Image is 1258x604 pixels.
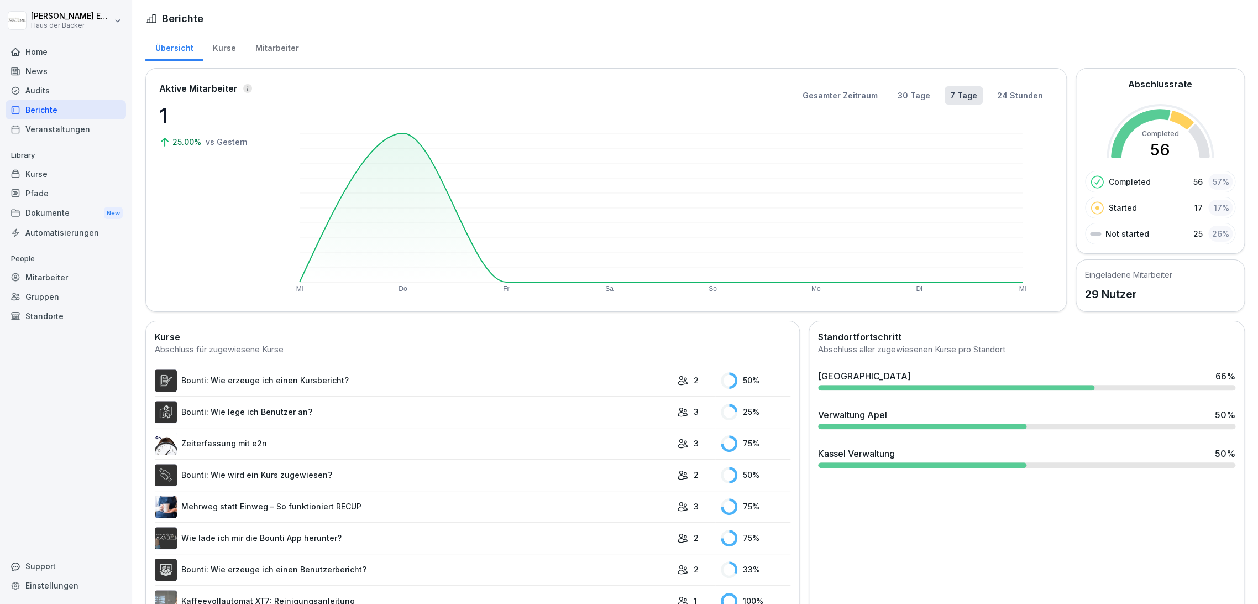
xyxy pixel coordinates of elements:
p: Aktive Mitarbeiter [159,82,238,95]
a: Einstellungen [6,576,126,595]
text: So [709,285,717,293]
img: h0ir0warzjvm1vzjfykkf11s.png [155,559,177,581]
img: lysz5sqnxflpxgfcucko2ufd.png [155,433,177,455]
div: Abschluss für zugewiesene Kurse [155,343,790,356]
h2: Standortfortschritt [818,330,1235,343]
p: [PERSON_NAME] Ehlerding [31,12,112,21]
div: 50 % [721,372,790,389]
h1: Berichte [162,11,203,26]
div: Verwaltung Apel [818,408,887,421]
a: Verwaltung Apel50% [814,404,1240,434]
a: Automatisierungen [6,223,126,242]
a: Wie lade ich mir die Bounti App herunter? [155,527,672,549]
p: People [6,250,126,268]
a: Zeiterfassung mit e2n [155,433,672,455]
p: Library [6,147,126,164]
a: Gruppen [6,287,126,306]
div: Abschluss aller zugewiesenen Kurse pro Standort [818,343,1235,356]
a: Kurse [6,164,126,184]
img: mrb6064sy2qqicxwnqa56inl.png [155,496,177,518]
div: 17 % [1208,200,1233,216]
div: 57 % [1208,174,1233,190]
p: 3 [694,438,699,449]
text: Mi [296,285,303,293]
a: Home [6,42,126,61]
div: [GEOGRAPHIC_DATA] [818,369,911,383]
button: 24 Stunden [992,86,1049,105]
a: Kurse [203,33,245,61]
a: Kassel Verwaltung50% [814,442,1240,472]
div: 26 % [1208,226,1233,242]
p: vs Gestern [206,136,248,148]
a: Berichte [6,100,126,119]
img: pkjk7b66iy5o0dy6bqgs99sq.png [155,464,177,486]
div: 75 % [721,435,790,452]
p: 17 [1194,202,1203,214]
p: 25.00% [172,136,203,148]
div: Kassel Verwaltung [818,447,895,460]
a: Veranstaltungen [6,119,126,139]
p: 2 [694,374,699,386]
div: 33 % [721,561,790,578]
div: 50 % [1215,447,1235,460]
a: Pfade [6,184,126,203]
p: 2 [694,564,699,575]
text: Mi [1019,285,1026,293]
div: 50 % [1215,408,1235,421]
button: 30 Tage [892,86,936,105]
p: Not started [1105,228,1149,239]
p: 3 [694,501,699,512]
div: Dokumente [6,203,126,223]
p: 2 [694,532,699,544]
a: Mehrweg statt Einweg – So funktioniert RECUP [155,496,672,518]
a: DokumenteNew [6,203,126,223]
div: 75 % [721,530,790,546]
h2: Kurse [155,330,790,343]
a: Bounti: Wie erzeuge ich einen Benutzerbericht? [155,559,672,581]
div: Support [6,556,126,576]
div: New [104,207,123,220]
button: Gesamter Zeitraum [797,86,883,105]
text: Sa [605,285,614,293]
a: Mitarbeiter [245,33,308,61]
p: 29 Nutzer [1085,286,1172,303]
a: Audits [6,81,126,100]
div: 66 % [1215,369,1235,383]
button: 7 Tage [945,86,983,105]
p: Completed [1109,176,1151,188]
a: Bounti: Wie erzeuge ich einen Kursbericht? [155,369,672,392]
img: yv9h8086xynjfnu9qnkzu07k.png [155,369,177,392]
a: News [6,61,126,81]
div: 75 % [721,498,790,515]
p: 1 [159,101,270,131]
a: Standorte [6,306,126,326]
a: Mitarbeiter [6,268,126,287]
text: Do [399,285,407,293]
a: [GEOGRAPHIC_DATA]66% [814,365,1240,395]
p: 56 [1193,176,1203,188]
text: Mo [811,285,821,293]
div: Übersicht [145,33,203,61]
img: y3z3y63wcjyhx73x8wr5r0l3.png [155,401,177,423]
text: Fr [503,285,509,293]
div: 25 % [721,404,790,420]
div: 50 % [721,467,790,483]
h2: Abschlussrate [1128,77,1192,91]
a: Bounti: Wie wird ein Kurs zugewiesen? [155,464,672,486]
p: 2 [694,469,699,481]
img: s78w77shk91l4aeybtorc9h7.png [155,527,177,549]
